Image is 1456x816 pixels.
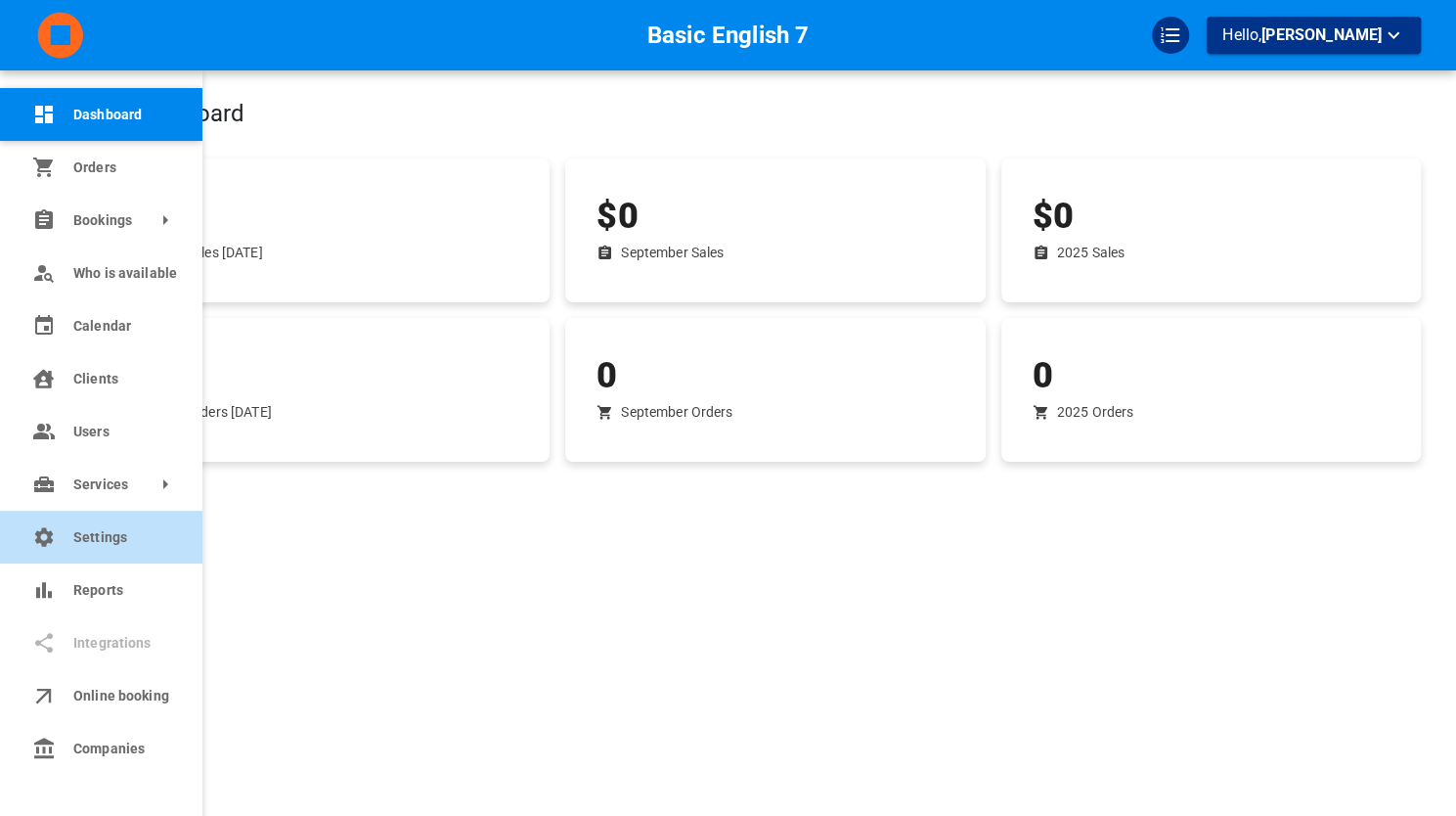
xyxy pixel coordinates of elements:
[73,422,173,442] span: Users
[73,527,173,548] span: Settings
[1033,355,1053,396] span: 0
[621,243,724,263] p: September Sales
[73,263,173,284] span: Who is available
[73,105,173,125] span: Dashboard
[186,243,263,263] p: Sales Today
[73,580,173,601] span: Reports
[130,100,1193,129] h4: Dashboard
[73,316,173,337] span: Calendar
[1057,402,1133,423] p: 2025 Orders
[621,402,732,423] p: September Orders
[73,686,173,706] span: Online booking
[1261,25,1382,44] span: [PERSON_NAME]
[73,633,173,654] span: Integrations
[73,739,173,759] span: Companies
[35,11,86,60] img: company-logo
[73,158,173,178] span: Orders
[1222,23,1405,48] p: Hello,
[596,196,638,237] span: $0
[186,402,272,423] p: Orders Today
[596,355,617,396] span: 0
[73,369,173,389] span: Clients
[1152,17,1189,54] div: QuickStart Guide
[1057,243,1125,263] p: 2025 Sales
[1207,17,1421,54] button: Hello,[PERSON_NAME]
[647,17,810,54] h6: Basic English 7
[1033,196,1074,237] span: $0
